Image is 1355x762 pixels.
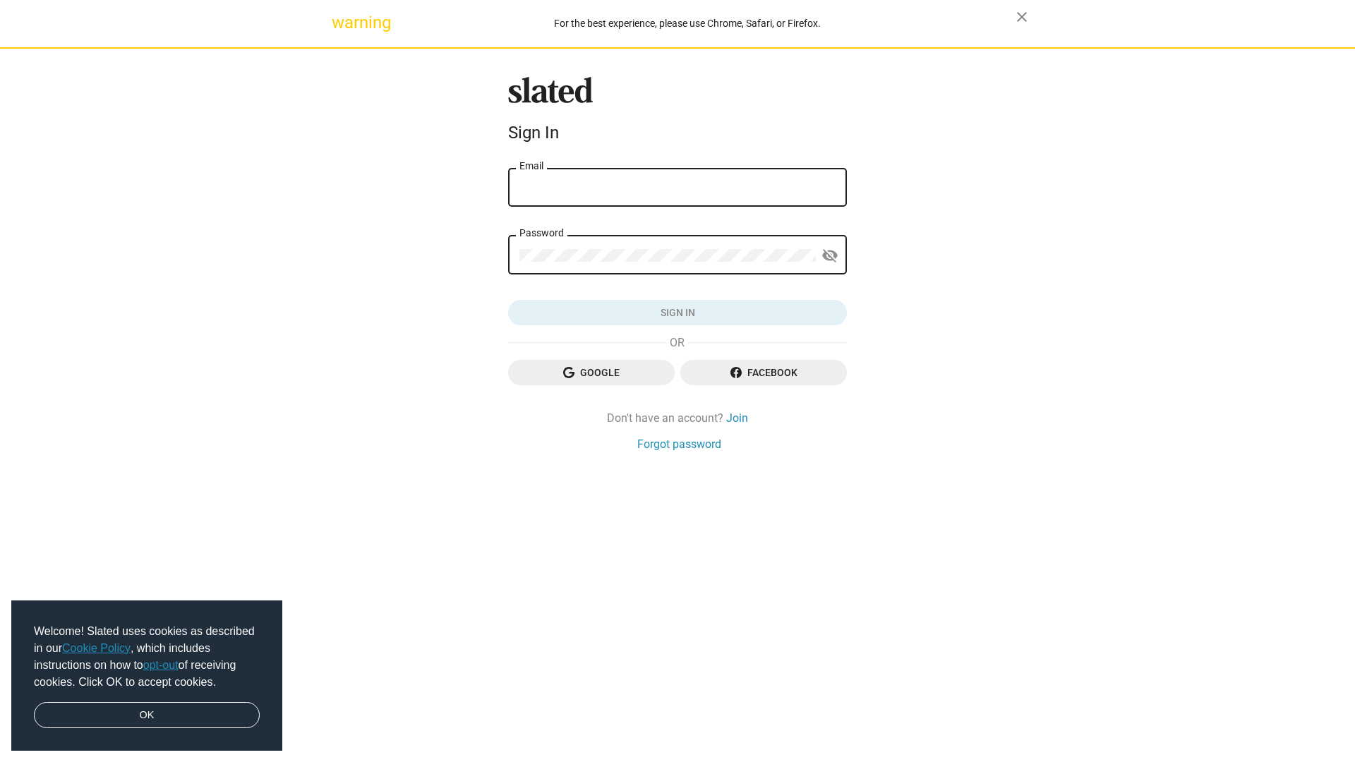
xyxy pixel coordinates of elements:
a: Join [726,411,748,425]
sl-branding: Sign In [508,77,847,149]
div: Sign In [508,123,847,143]
button: Google [508,360,675,385]
mat-icon: close [1013,8,1030,25]
span: Welcome! Slated uses cookies as described in our , which includes instructions on how to of recei... [34,623,260,691]
div: Don't have an account? [508,411,847,425]
mat-icon: warning [332,14,349,31]
mat-icon: visibility_off [821,245,838,267]
a: Cookie Policy [62,642,131,654]
span: Facebook [692,360,836,385]
a: opt-out [143,659,179,671]
span: Google [519,360,663,385]
button: Show password [816,242,844,270]
div: For the best experience, please use Chrome, Safari, or Firefox. [359,14,1016,33]
a: Forgot password [637,437,721,452]
a: dismiss cookie message [34,702,260,729]
button: Facebook [680,360,847,385]
div: cookieconsent [11,600,282,751]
